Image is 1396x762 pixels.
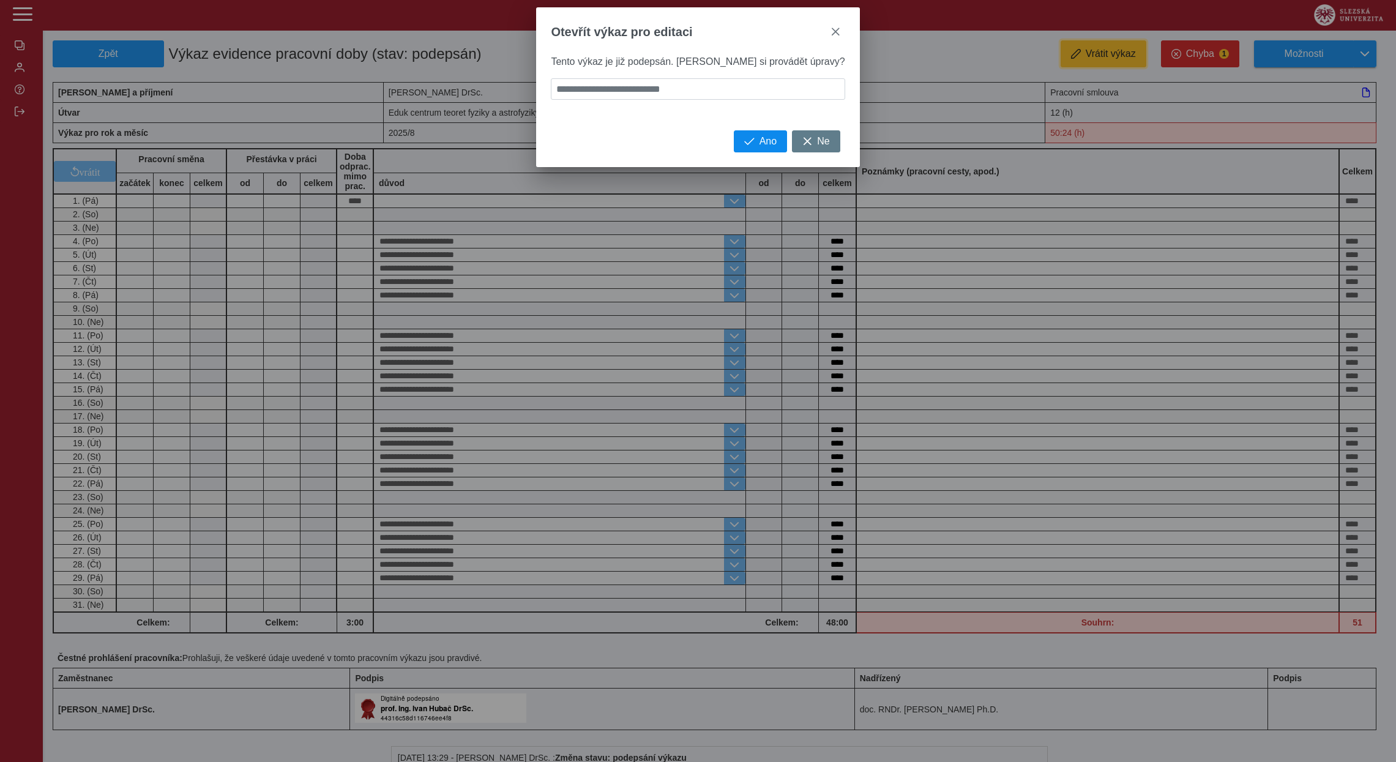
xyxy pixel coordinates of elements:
[826,22,845,42] button: close
[551,25,692,39] span: Otevřít výkaz pro editaci
[734,130,787,152] button: Ano
[536,56,859,130] div: Tento výkaz je již podepsán. [PERSON_NAME] si provádět úpravy?
[817,136,829,147] span: Ne
[792,130,840,152] button: Ne
[760,136,777,147] span: Ano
